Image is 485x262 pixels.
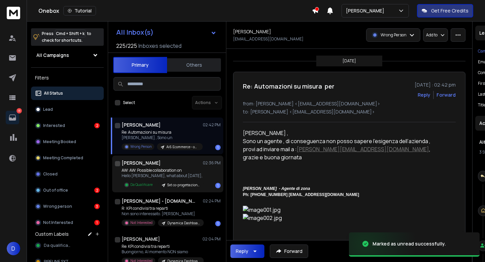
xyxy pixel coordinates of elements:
[123,100,135,105] label: Select
[31,184,104,197] button: Out of office2
[31,135,104,149] button: Meeting Booked
[42,30,91,44] p: Press to check for shortcuts.
[215,183,221,188] div: 1
[202,236,221,242] p: 02:04 PM
[63,6,96,15] button: Tutorial
[203,160,221,166] p: 02:36 PM
[55,30,86,37] span: Cmd + Shift + k
[7,242,20,255] button: D
[122,244,202,249] p: Re: KPI condivisi tra reparti
[230,244,264,258] button: Reply
[43,107,53,112] p: Lead
[31,216,104,229] button: Not Interested1
[130,220,153,225] p: Not Interested
[243,206,440,214] img: image001.jpg
[94,204,100,209] div: 3
[203,122,221,128] p: 02:42 PM
[243,186,310,191] i: [PERSON_NAME] - Agente di zona
[418,92,430,98] button: Reply
[243,137,440,161] div: Sono un agente , di conseguenza non posso sapere l’esigenza dell’azienda , provi ad inviare mail ...
[43,139,76,144] p: Meeting Booked
[94,123,100,128] div: 2
[43,171,58,177] p: Closed
[122,130,202,135] p: Re: Automazioni su misura
[122,173,202,178] p: Hello [PERSON_NAME], what about [DATE],
[122,206,202,211] p: R: KPI condivisi tra reparti
[122,135,202,140] p: [PERSON_NAME] , Sono un
[43,155,83,161] p: Meeting Completed
[138,42,182,50] h3: Inboxes selected
[243,81,334,91] h1: Re: Automazioni su misura per
[122,168,202,173] p: AW: AW: Possible collaboration on
[243,100,456,107] p: from: [PERSON_NAME] <[EMAIL_ADDRESS][DOMAIN_NAME]>
[44,243,72,248] span: Da qualificare
[243,108,456,115] p: to: [PERSON_NAME] <[EMAIL_ADDRESS][DOMAIN_NAME]>
[215,221,221,226] div: 1
[6,111,19,124] a: 13
[43,188,68,193] p: Out of office
[233,36,303,42] p: [EMAIL_ADDRESS][DOMAIN_NAME]
[17,108,22,113] p: 13
[31,239,104,252] button: Da qualificare
[122,122,161,128] h1: [PERSON_NAME]
[166,144,199,150] p: Ai6 Ecommerce - ottobre
[31,200,104,213] button: Wrong person3
[38,6,312,15] div: Onebox
[35,231,69,237] h3: Custom Labels
[122,160,161,166] h1: [PERSON_NAME]
[111,26,222,39] button: All Inbox(s)
[289,192,359,197] font: [EMAIL_ADDRESS][DOMAIN_NAME]
[243,214,440,222] img: image002.jpg
[167,58,221,72] button: Others
[31,151,104,165] button: Meeting Completed
[31,73,104,83] h3: Filters
[236,248,248,255] div: Reply
[167,221,200,226] p: Dynamica Dashboard Power BI - ottobre
[31,103,104,116] button: Lead
[122,211,202,217] p: Non sono interessato. [PERSON_NAME]
[381,32,407,38] p: Wrong Person
[426,32,438,38] p: Add to
[113,57,167,73] button: Primary
[122,198,196,204] h1: [PERSON_NAME] - [DOMAIN_NAME]. Service srl
[31,119,104,132] button: Interested2
[43,220,73,225] p: Not Interested
[373,240,446,247] div: Marked as unread successfully.
[122,236,160,242] h1: [PERSON_NAME]
[94,188,100,193] div: 2
[130,144,152,149] p: Wrong Person
[167,183,200,188] p: Sxt co-progettazione settembre
[415,81,456,88] p: [DATE] : 02:42 pm
[297,145,429,153] a: [PERSON_NAME][EMAIL_ADDRESS][DOMAIN_NAME]
[233,28,271,35] h1: [PERSON_NAME]
[203,198,221,204] p: 02:24 PM
[116,42,137,50] span: 225 / 225
[36,52,69,59] h1: All Campaigns
[431,7,468,14] p: Get Free Credits
[43,204,72,209] p: Wrong person
[94,220,100,225] div: 1
[31,87,104,100] button: All Status
[243,192,359,197] b: Ph: [PHONE_NUMBER]
[116,29,154,36] h1: All Inbox(s)
[437,92,456,98] div: Forward
[417,4,473,18] button: Get Free Credits
[343,58,356,64] p: [DATE]
[346,7,387,14] p: [PERSON_NAME]
[270,244,308,258] button: Forward
[31,48,104,62] button: All Campaigns
[44,91,63,96] p: All Status
[215,145,221,150] div: 1
[31,167,104,181] button: Closed
[130,182,153,187] p: Da Qualificare
[122,249,202,255] p: Buongiorno, Al momento NON siamo
[43,123,65,128] p: Interested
